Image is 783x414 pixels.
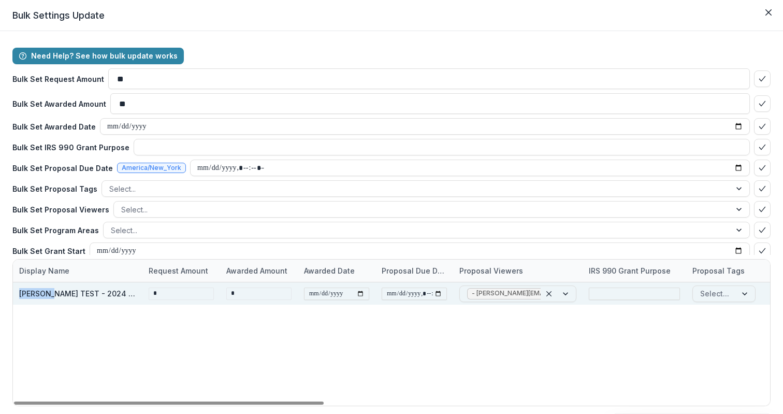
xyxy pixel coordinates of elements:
[375,260,453,282] div: Proposal Due Date
[583,260,686,282] div: IRS 990 Grant Purpose
[543,288,555,300] div: Clear selected options
[13,265,76,276] div: Display Name
[12,74,104,84] p: Bulk Set Request Amount
[298,260,375,282] div: Awarded Date
[298,265,361,276] div: Awarded Date
[142,260,220,282] div: Request Amount
[12,204,109,215] p: Bulk Set Proposal Viewers
[754,95,771,112] button: bulk-confirm-option
[754,70,771,87] button: bulk-confirm-option
[19,288,136,299] div: [PERSON_NAME] TEST - 2024 - form
[760,4,777,21] button: Close
[149,265,208,276] p: Request Amount
[12,142,129,153] p: Bulk Set IRS 990 Grant Purpose
[12,246,85,256] p: Bulk Set Grant Start
[583,265,677,276] div: IRS 990 Grant Purpose
[754,201,771,218] button: bulk-confirm-option
[686,265,751,276] div: Proposal Tags
[375,265,453,276] div: Proposal Due Date
[12,98,106,109] p: Bulk Set Awarded Amount
[122,164,181,172] span: America/New_York
[13,260,142,282] div: Display Name
[472,290,637,297] span: - [PERSON_NAME][EMAIL_ADDRESS][DOMAIN_NAME]
[220,265,294,276] div: Awarded Amount
[754,160,771,176] button: bulk-confirm-option
[754,139,771,155] button: bulk-confirm-option
[12,121,96,132] p: Bulk Set Awarded Date
[220,260,298,282] div: Awarded Amount
[12,163,113,174] p: Bulk Set Proposal Due Date
[453,260,583,282] div: Proposal Viewers
[754,118,771,135] button: bulk-confirm-option
[12,225,99,236] p: Bulk Set Program Areas
[453,265,529,276] div: Proposal Viewers
[12,48,184,64] button: Need Help? See how bulk update works
[754,180,771,197] button: bulk-confirm-option
[754,242,771,259] button: bulk-confirm-option
[754,222,771,238] button: bulk-confirm-option
[12,183,97,194] p: Bulk Set Proposal Tags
